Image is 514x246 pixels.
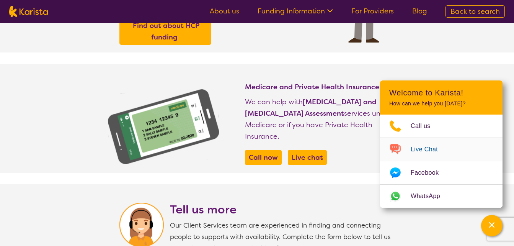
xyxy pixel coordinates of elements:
span: Live Chat [411,144,447,155]
a: Find out about HCP funding [121,20,209,43]
img: Karista logo [9,6,48,17]
button: Channel Menu [481,215,503,236]
a: Web link opens in a new tab. [380,185,503,208]
b: [MEDICAL_DATA] and [MEDICAL_DATA] Assessment [245,97,377,118]
a: Call now [247,152,280,163]
a: About us [210,7,239,16]
div: Channel Menu [380,80,503,208]
a: Funding Information [258,7,333,16]
p: How can we help you [DATE]? [389,100,493,107]
span: Facebook [411,167,448,179]
ul: Choose channel [380,115,503,208]
b: Call now [249,153,278,162]
h4: Medicare and Private Health Insurance [245,82,395,92]
span: Back to search [450,7,500,16]
p: We can help with services under Medicare or if you have Private Health Insurance. [245,96,395,142]
a: Back to search [445,5,505,18]
span: WhatsApp [411,190,449,202]
a: For Providers [351,7,394,16]
img: Find NDIS and Disability services and providers [106,89,220,165]
b: Live chat [292,153,323,162]
h2: Welcome to Karista! [389,88,493,97]
h2: Tell us more [170,203,395,216]
span: Call us [411,120,440,132]
a: Live chat [290,152,325,163]
a: Blog [412,7,427,16]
